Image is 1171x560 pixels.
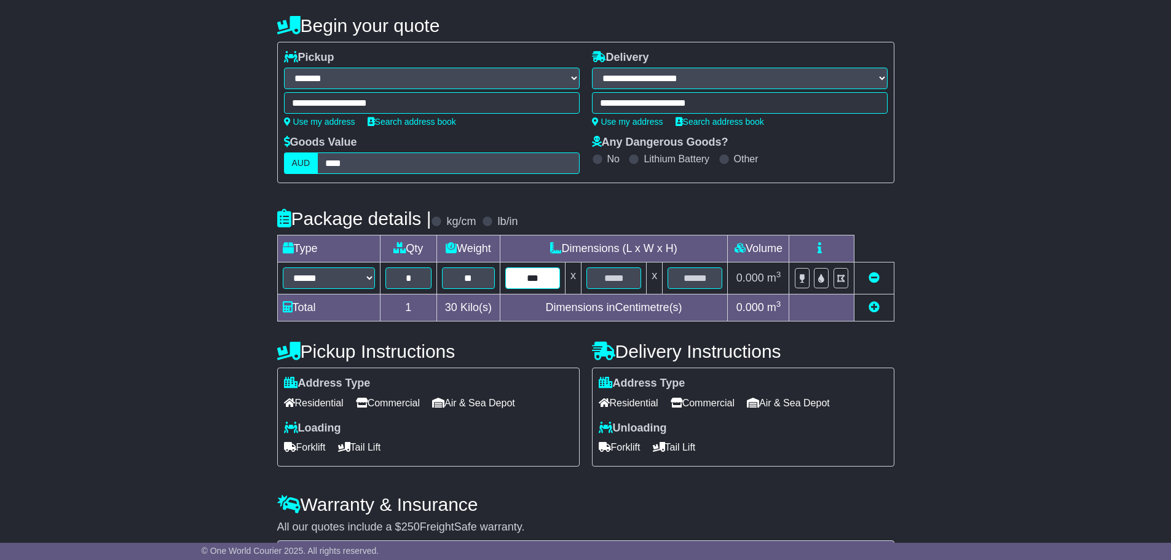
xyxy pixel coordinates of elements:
[380,294,437,321] td: 1
[644,153,709,165] label: Lithium Battery
[869,301,880,314] a: Add new item
[284,422,341,435] label: Loading
[776,299,781,309] sup: 3
[401,521,420,533] span: 250
[338,438,381,457] span: Tail Lift
[284,438,326,457] span: Forklift
[500,235,728,262] td: Dimensions (L x W x H)
[277,341,580,361] h4: Pickup Instructions
[647,262,663,294] td: x
[592,341,894,361] h4: Delivery Instructions
[368,117,456,127] a: Search address book
[736,272,764,284] span: 0.000
[497,215,518,229] label: lb/in
[277,15,894,36] h4: Begin your quote
[277,521,894,534] div: All our quotes include a $ FreightSafe warranty.
[607,153,620,165] label: No
[653,438,696,457] span: Tail Lift
[599,438,641,457] span: Forklift
[767,301,781,314] span: m
[671,393,735,412] span: Commercial
[284,152,318,174] label: AUD
[284,51,334,65] label: Pickup
[437,294,500,321] td: Kilo(s)
[277,235,380,262] td: Type
[565,262,581,294] td: x
[277,294,380,321] td: Total
[380,235,437,262] td: Qty
[284,377,371,390] label: Address Type
[277,208,432,229] h4: Package details |
[869,272,880,284] a: Remove this item
[277,494,894,515] h4: Warranty & Insurance
[599,377,685,390] label: Address Type
[747,393,830,412] span: Air & Sea Depot
[446,215,476,229] label: kg/cm
[432,393,515,412] span: Air & Sea Depot
[599,393,658,412] span: Residential
[202,546,379,556] span: © One World Courier 2025. All rights reserved.
[676,117,764,127] a: Search address book
[592,136,728,149] label: Any Dangerous Goods?
[284,393,344,412] span: Residential
[284,136,357,149] label: Goods Value
[437,235,500,262] td: Weight
[599,422,667,435] label: Unloading
[592,117,663,127] a: Use my address
[767,272,781,284] span: m
[592,51,649,65] label: Delivery
[284,117,355,127] a: Use my address
[734,153,759,165] label: Other
[500,294,728,321] td: Dimensions in Centimetre(s)
[736,301,764,314] span: 0.000
[728,235,789,262] td: Volume
[776,270,781,279] sup: 3
[445,301,457,314] span: 30
[356,393,420,412] span: Commercial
